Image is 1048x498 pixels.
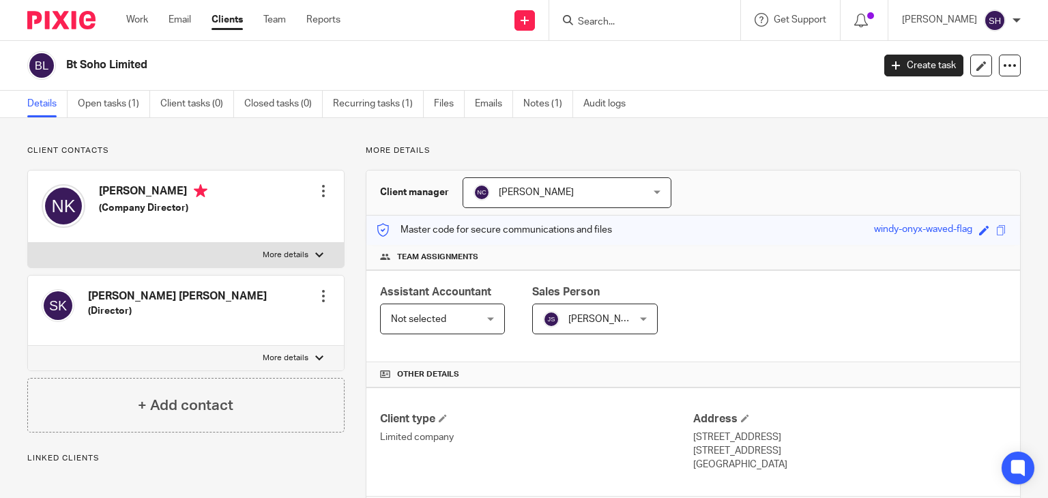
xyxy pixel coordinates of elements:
[194,184,207,198] i: Primary
[138,395,233,416] h4: + Add contact
[693,444,1006,458] p: [STREET_ADDRESS]
[78,91,150,117] a: Open tasks (1)
[380,186,449,199] h3: Client manager
[577,16,699,29] input: Search
[391,314,446,324] span: Not selected
[693,430,1006,444] p: [STREET_ADDRESS]
[543,311,559,327] img: svg%3E
[263,353,308,364] p: More details
[99,184,207,201] h4: [PERSON_NAME]
[366,145,1021,156] p: More details
[66,58,704,72] h2: Bt Soho Limited
[42,289,74,322] img: svg%3E
[434,91,465,117] a: Files
[583,91,636,117] a: Audit logs
[27,51,56,80] img: svg%3E
[380,412,693,426] h4: Client type
[397,369,459,380] span: Other details
[377,223,612,237] p: Master code for secure communications and files
[88,304,267,318] h5: (Director)
[902,13,977,27] p: [PERSON_NAME]
[212,13,243,27] a: Clients
[523,91,573,117] a: Notes (1)
[88,289,267,304] h4: [PERSON_NAME] [PERSON_NAME]
[693,458,1006,471] p: [GEOGRAPHIC_DATA]
[27,91,68,117] a: Details
[27,453,345,464] p: Linked clients
[169,13,191,27] a: Email
[126,13,148,27] a: Work
[27,11,96,29] img: Pixie
[99,201,207,215] h5: (Company Director)
[475,91,513,117] a: Emails
[568,314,643,324] span: [PERSON_NAME]
[380,287,491,297] span: Assistant Accountant
[263,250,308,261] p: More details
[474,184,490,201] img: svg%3E
[27,145,345,156] p: Client contacts
[874,222,972,238] div: windy-onyx-waved-flag
[693,412,1006,426] h4: Address
[499,188,574,197] span: [PERSON_NAME]
[333,91,424,117] a: Recurring tasks (1)
[884,55,963,76] a: Create task
[397,252,478,263] span: Team assignments
[263,13,286,27] a: Team
[160,91,234,117] a: Client tasks (0)
[380,430,693,444] p: Limited company
[774,15,826,25] span: Get Support
[244,91,323,117] a: Closed tasks (0)
[532,287,600,297] span: Sales Person
[42,184,85,228] img: svg%3E
[306,13,340,27] a: Reports
[984,10,1006,31] img: svg%3E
